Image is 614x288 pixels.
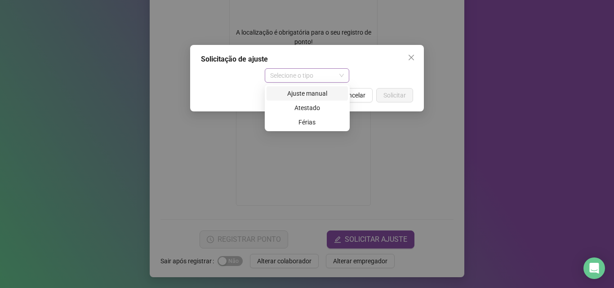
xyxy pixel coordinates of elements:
div: Ajuste manual [272,89,343,98]
span: Selecione o tipo [270,69,344,82]
button: Close [404,50,418,65]
div: Open Intercom Messenger [583,257,605,279]
div: Solicitação de ajuste [201,54,413,65]
span: Cancelar [341,90,365,100]
div: Ajuste manual [267,86,348,101]
button: Solicitar [376,88,413,102]
button: Cancelar [334,88,373,102]
div: Atestado [267,101,348,115]
div: Férias [267,115,348,129]
div: Férias [272,117,343,127]
div: Atestado [272,103,343,113]
span: close [408,54,415,61]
